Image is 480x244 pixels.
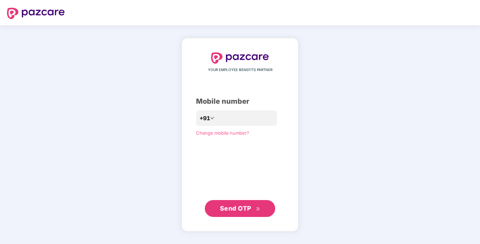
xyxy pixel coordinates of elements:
[208,67,272,73] span: YOUR EMPLOYEE BENEFITS PARTNER
[205,200,275,217] button: Send OTPdouble-right
[211,52,269,64] img: logo
[196,96,284,107] div: Mobile number
[7,8,65,19] img: logo
[256,207,260,211] span: double-right
[210,116,214,120] span: down
[196,130,249,136] a: Change mobile number?
[200,114,210,123] span: +91
[220,205,251,212] span: Send OTP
